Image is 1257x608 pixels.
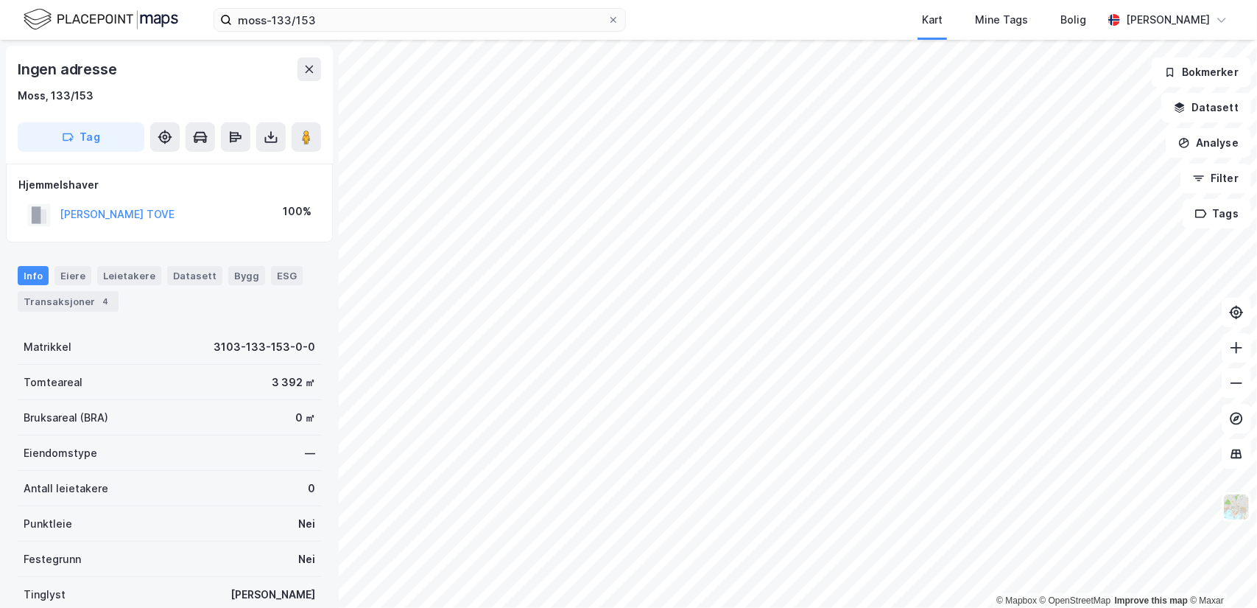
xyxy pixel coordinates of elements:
[1060,11,1086,29] div: Bolig
[97,266,161,285] div: Leietakere
[24,338,71,356] div: Matrikkel
[24,374,82,391] div: Tomteareal
[1126,11,1210,29] div: [PERSON_NAME]
[232,9,608,31] input: Søk på adresse, matrikkel, gårdeiere, leietakere eller personer
[1183,199,1251,228] button: Tags
[295,409,315,427] div: 0 ㎡
[1183,537,1257,608] iframe: Chat Widget
[922,11,943,29] div: Kart
[975,11,1028,29] div: Mine Tags
[24,551,81,568] div: Festegrunn
[1152,57,1251,87] button: Bokmerker
[230,586,315,604] div: [PERSON_NAME]
[996,595,1037,606] a: Mapbox
[98,294,113,309] div: 4
[1161,93,1251,122] button: Datasett
[24,515,72,533] div: Punktleie
[24,7,178,32] img: logo.f888ab2527a4732fd821a326f86c7f29.svg
[18,291,119,312] div: Transaksjoner
[24,409,108,427] div: Bruksareal (BRA)
[305,444,315,462] div: —
[1040,595,1111,606] a: OpenStreetMap
[24,444,97,462] div: Eiendomstype
[1115,595,1188,606] a: Improve this map
[228,266,265,285] div: Bygg
[167,266,222,285] div: Datasett
[18,176,320,194] div: Hjemmelshaver
[18,266,49,285] div: Info
[54,266,91,285] div: Eiere
[18,57,119,81] div: Ingen adresse
[1183,537,1257,608] div: Kontrollprogram for chat
[298,551,315,568] div: Nei
[1180,164,1251,193] button: Filter
[214,338,315,356] div: 3103-133-153-0-0
[283,203,311,220] div: 100%
[24,586,66,604] div: Tinglyst
[18,87,94,105] div: Moss, 133/153
[18,122,144,152] button: Tag
[24,480,108,497] div: Antall leietakere
[308,480,315,497] div: 0
[298,515,315,533] div: Nei
[272,374,315,391] div: 3 392 ㎡
[1166,128,1251,158] button: Analyse
[271,266,303,285] div: ESG
[1222,493,1250,521] img: Z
